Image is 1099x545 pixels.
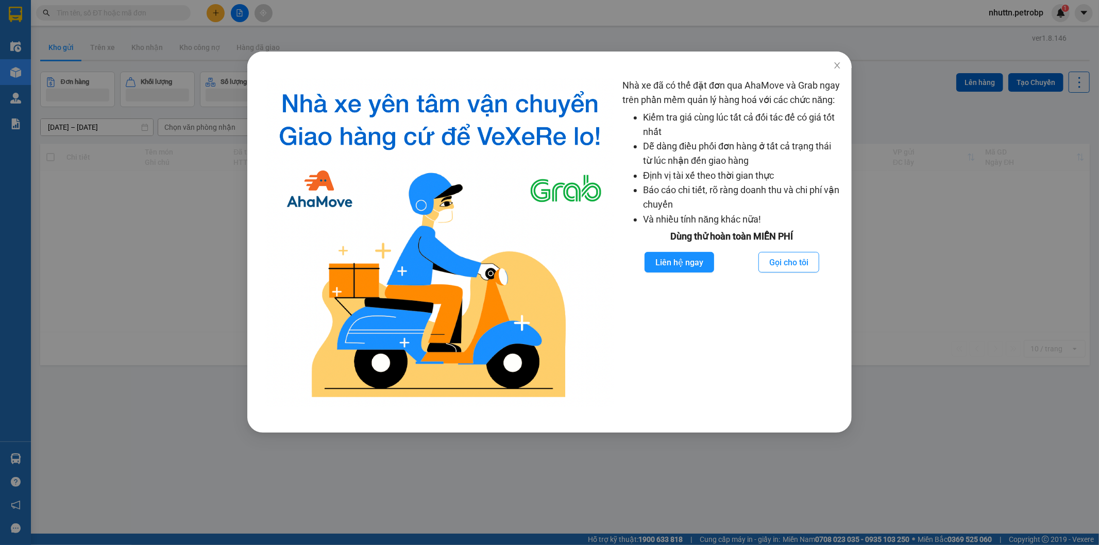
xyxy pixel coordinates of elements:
li: Định vị tài xế theo thời gian thực [643,168,841,183]
li: Và nhiều tính năng khác nữa! [643,212,841,227]
li: Dễ dàng điều phối đơn hàng ở tất cả trạng thái từ lúc nhận đến giao hàng [643,139,841,168]
button: Liên hệ ngay [645,252,714,272]
div: Dùng thử hoàn toàn MIỄN PHÍ [622,229,841,244]
button: Close [823,52,852,80]
span: Gọi cho tôi [769,256,808,269]
span: close [833,61,841,70]
button: Gọi cho tôi [758,252,819,272]
img: logo [266,78,614,407]
span: Liên hệ ngay [655,256,703,269]
div: Nhà xe đã có thể đặt đơn qua AhaMove và Grab ngay trên phần mềm quản lý hàng hoá với các chức năng: [622,78,841,407]
li: Kiểm tra giá cùng lúc tất cả đối tác để có giá tốt nhất [643,110,841,140]
li: Báo cáo chi tiết, rõ ràng doanh thu và chi phí vận chuyển [643,183,841,212]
